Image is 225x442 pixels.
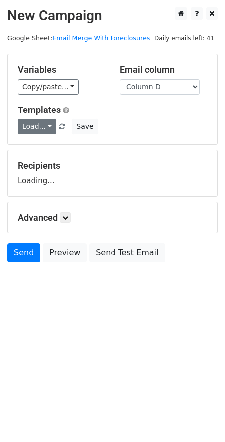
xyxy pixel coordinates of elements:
a: Load... [18,119,56,134]
a: Email Merge With Foreclosures [52,34,150,42]
div: Loading... [18,160,207,186]
h5: Variables [18,64,105,75]
a: Copy/paste... [18,79,79,95]
a: Preview [43,243,87,262]
a: Daily emails left: 41 [151,34,218,42]
iframe: Chat Widget [175,394,225,442]
h5: Recipients [18,160,207,171]
a: Send Test Email [89,243,165,262]
h5: Email column [120,64,207,75]
a: Templates [18,105,61,115]
a: Send [7,243,40,262]
button: Save [72,119,98,134]
small: Google Sheet: [7,34,150,42]
h5: Advanced [18,212,207,223]
h2: New Campaign [7,7,218,24]
span: Daily emails left: 41 [151,33,218,44]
